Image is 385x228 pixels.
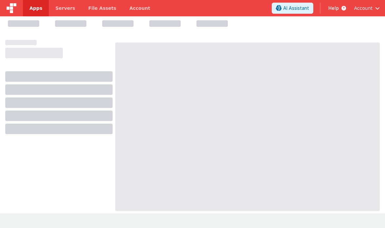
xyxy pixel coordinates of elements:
span: Servers [55,5,75,11]
span: File Assets [88,5,117,11]
span: AI Assistant [283,5,309,11]
span: Account [354,5,373,11]
button: AI Assistant [272,3,313,14]
span: Help [328,5,339,11]
button: Account [354,5,380,11]
span: Apps [29,5,42,11]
